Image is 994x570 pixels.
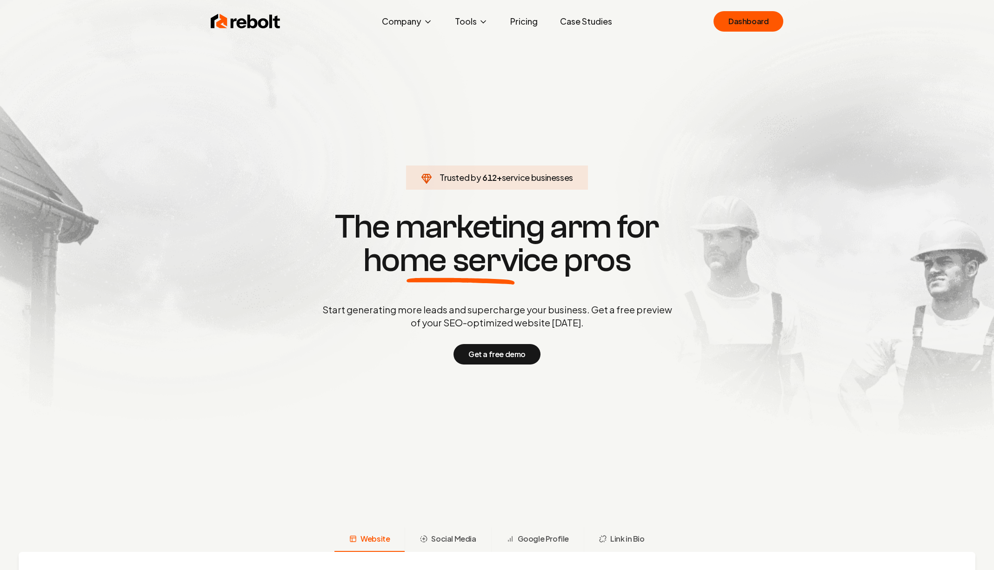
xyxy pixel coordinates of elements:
span: 612 [482,171,497,184]
button: Company [374,12,440,31]
span: Trusted by [440,172,481,183]
span: + [497,172,502,183]
button: Tools [447,12,495,31]
span: service businesses [502,172,574,183]
span: Social Media [431,533,476,544]
a: Case Studies [553,12,620,31]
a: Dashboard [714,11,783,32]
span: Link in Bio [610,533,645,544]
span: home service [363,244,558,277]
button: Link in Bio [584,528,660,552]
button: Social Media [405,528,491,552]
button: Google Profile [491,528,584,552]
button: Website [334,528,405,552]
a: Pricing [503,12,545,31]
button: Get a free demo [454,344,540,365]
img: Rebolt Logo [211,12,280,31]
span: Website [360,533,390,544]
span: Google Profile [518,533,569,544]
p: Start generating more leads and supercharge your business. Get a free preview of your SEO-optimiz... [320,303,674,329]
h1: The marketing arm for pros [274,210,720,277]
